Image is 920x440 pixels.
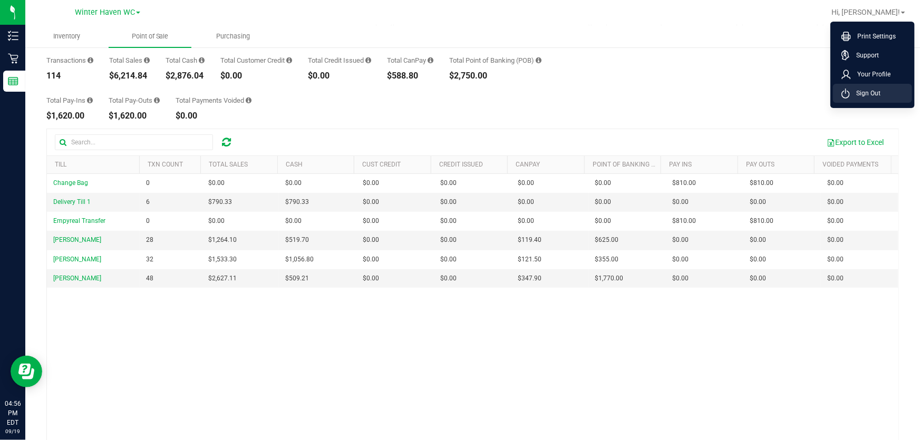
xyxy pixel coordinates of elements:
span: $810.00 [750,178,773,188]
div: $0.00 [176,112,251,120]
a: Purchasing [191,25,275,47]
a: Credit Issued [439,161,483,168]
a: Cash [286,161,303,168]
span: Delivery Till 1 [53,198,91,206]
span: $0.00 [673,197,689,207]
span: $355.00 [595,255,619,265]
div: $6,214.84 [109,72,150,80]
span: Your Profile [851,69,890,80]
span: $0.00 [827,197,844,207]
a: TXN Count [148,161,183,168]
a: Cust Credit [363,161,401,168]
span: [PERSON_NAME] [53,256,101,263]
span: $0.00 [363,255,379,265]
span: $0.00 [363,235,379,245]
i: Sum of all successful, non-voided payment transaction amounts (excluding tips and transaction fee... [144,57,150,64]
i: Count of all successful payment transactions, possibly including voids, refunds, and cash-back fr... [88,57,93,64]
span: $0.00 [750,255,766,265]
i: Sum of all successful, non-voided cash payment transaction amounts (excluding tips and transactio... [199,57,205,64]
span: 32 [146,255,153,265]
span: $0.00 [595,178,612,188]
div: Total Sales [109,57,150,64]
span: Hi, [PERSON_NAME]! [831,8,900,16]
a: Pay Outs [746,161,774,168]
span: Sign Out [850,88,880,99]
i: Sum of all successful, non-voided payment transaction amounts using CanPay (as well as manual Can... [428,57,433,64]
span: $509.21 [285,273,309,283]
i: Sum of all successful refund transaction amounts from purchase returns resulting in account credi... [365,57,371,64]
div: Total CanPay [387,57,433,64]
span: $0.00 [827,235,844,245]
span: Change Bag [53,179,88,187]
i: Sum of all cash pay-ins added to tills within the date range. [87,97,93,104]
span: $0.00 [440,235,457,245]
p: 04:56 PM EDT [5,399,21,427]
span: $0.00 [518,197,534,207]
span: $0.00 [285,216,302,226]
div: $0.00 [220,72,292,80]
span: $0.00 [518,178,534,188]
inline-svg: Reports [8,76,18,86]
span: Support [850,50,879,61]
span: Inventory [39,32,94,41]
span: 0 [146,216,150,226]
span: Purchasing [202,32,264,41]
span: [PERSON_NAME] [53,236,101,243]
span: $1,770.00 [595,273,624,283]
i: Sum of all voided payment transaction amounts (excluding tips and transaction fees) within the da... [246,97,251,104]
div: Total Pay-Ins [46,97,93,104]
i: Sum of the successful, non-voided point-of-banking payment transaction amounts, both via payment ... [536,57,541,64]
a: Total Sales [209,161,248,168]
div: $1,620.00 [109,112,160,120]
div: 114 [46,72,93,80]
span: $347.90 [518,273,541,283]
span: $1,533.30 [208,255,237,265]
a: Pay Ins [670,161,692,168]
div: Total Payments Voided [176,97,251,104]
div: $2,876.04 [166,72,205,80]
span: Point of Sale [118,32,183,41]
span: $0.00 [440,216,457,226]
inline-svg: Retail [8,53,18,64]
div: Total Credit Issued [308,57,371,64]
span: 6 [146,197,150,207]
span: $0.00 [363,178,379,188]
span: $0.00 [440,197,457,207]
span: $0.00 [440,255,457,265]
span: $2,627.11 [208,273,237,283]
span: $810.00 [750,216,773,226]
span: Empyreal Transfer [53,217,105,224]
div: Total Pay-Outs [109,97,160,104]
iframe: Resource center [11,356,42,387]
span: $0.00 [285,178,302,188]
span: 0 [146,178,150,188]
div: Total Cash [166,57,205,64]
span: $625.00 [595,235,619,245]
span: $0.00 [363,216,379,226]
div: Transactions [46,57,93,64]
a: Voided Payments [823,161,879,168]
span: $0.00 [827,178,844,188]
span: $0.00 [827,273,844,283]
span: Print Settings [851,31,896,42]
div: $1,620.00 [46,112,93,120]
span: $0.00 [363,197,379,207]
span: $0.00 [827,255,844,265]
button: Export to Excel [820,133,890,151]
span: 28 [146,235,153,245]
div: $588.80 [387,72,433,80]
span: $0.00 [440,178,457,188]
a: Inventory [25,25,109,47]
inline-svg: Inventory [8,31,18,41]
div: $2,750.00 [449,72,541,80]
span: $0.00 [208,178,225,188]
span: $0.00 [750,197,766,207]
span: $0.00 [595,216,612,226]
a: Point of Sale [109,25,192,47]
span: $0.00 [673,235,689,245]
span: $1,056.80 [285,255,314,265]
span: $0.00 [827,216,844,226]
div: Total Point of Banking (POB) [449,57,541,64]
span: $0.00 [673,255,689,265]
i: Sum of all successful, non-voided payment transaction amounts using account credit as the payment... [286,57,292,64]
